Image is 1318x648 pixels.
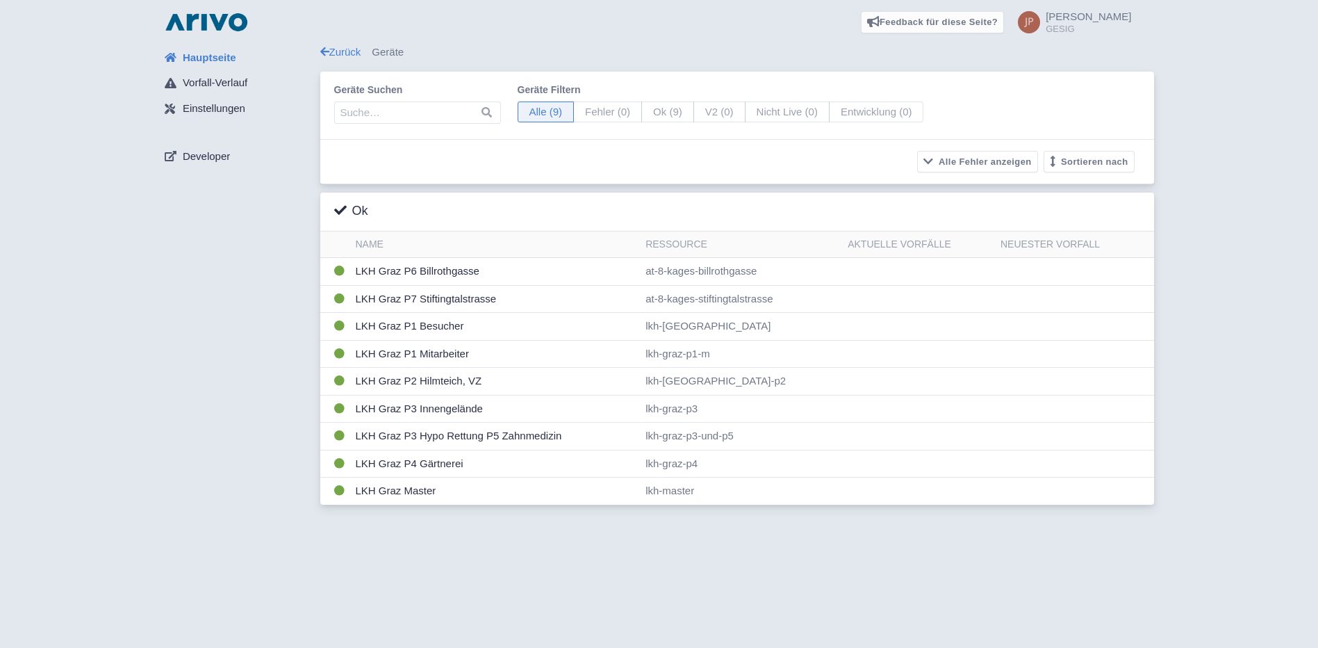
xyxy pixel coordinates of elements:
[640,285,842,313] td: at-8-kages-stiftingtalstrasse
[350,258,641,286] td: LKH Graz P6 Billrothgasse
[154,44,320,71] a: Hauptseite
[640,368,842,396] td: lkh-[GEOGRAPHIC_DATA]-p2
[1046,24,1131,33] small: GESIG
[640,450,842,478] td: lkh-graz-p4
[1046,10,1131,22] span: [PERSON_NAME]
[334,102,501,124] input: Suche…
[1010,11,1131,33] a: [PERSON_NAME] GESIG
[350,478,641,505] td: LKH Graz Master
[334,83,501,97] label: Geräte suchen
[154,143,320,170] a: Developer
[162,11,251,33] img: logo
[861,11,1005,33] a: Feedback für diese Seite?
[640,395,842,423] td: lkh-graz-p3
[320,46,361,58] a: Zurück
[995,232,1154,258] th: Neuester Vorfall
[350,450,641,478] td: LKH Graz P4 Gärtnerei
[334,204,368,219] h3: Ok
[154,96,320,122] a: Einstellungen
[842,232,995,258] th: Aktuelle Vorfälle
[693,102,746,123] span: V2 (0)
[573,102,642,123] span: Fehler (0)
[350,368,641,396] td: LKH Graz P2 Hilmteich, VZ
[350,395,641,423] td: LKH Graz P3 Innengelände
[745,102,830,123] span: Nicht Live (0)
[1044,151,1135,172] button: Sortieren nach
[640,258,842,286] td: at-8-kages-billrothgasse
[640,478,842,505] td: lkh-master
[350,340,641,368] td: LKH Graz P1 Mitarbeiter
[350,285,641,313] td: LKH Graz P7 Stiftingtalstrasse
[183,149,230,165] span: Developer
[917,151,1038,172] button: Alle Fehler anzeigen
[641,102,694,123] span: Ok (9)
[183,50,236,66] span: Hauptseite
[350,232,641,258] th: Name
[350,423,641,451] td: LKH Graz P3 Hypo Rettung P5 Zahnmedizin
[640,232,842,258] th: Ressource
[320,44,1154,60] div: Geräte
[640,423,842,451] td: lkh-graz-p3-und-p5
[183,101,245,117] span: Einstellungen
[640,340,842,368] td: lkh-graz-p1-m
[183,75,247,91] span: Vorfall-Verlauf
[640,313,842,341] td: lkh-[GEOGRAPHIC_DATA]
[350,313,641,341] td: LKH Graz P1 Besucher
[518,83,924,97] label: Geräte filtern
[154,70,320,97] a: Vorfall-Verlauf
[518,102,575,123] span: Alle (9)
[829,102,924,123] span: Entwicklung (0)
